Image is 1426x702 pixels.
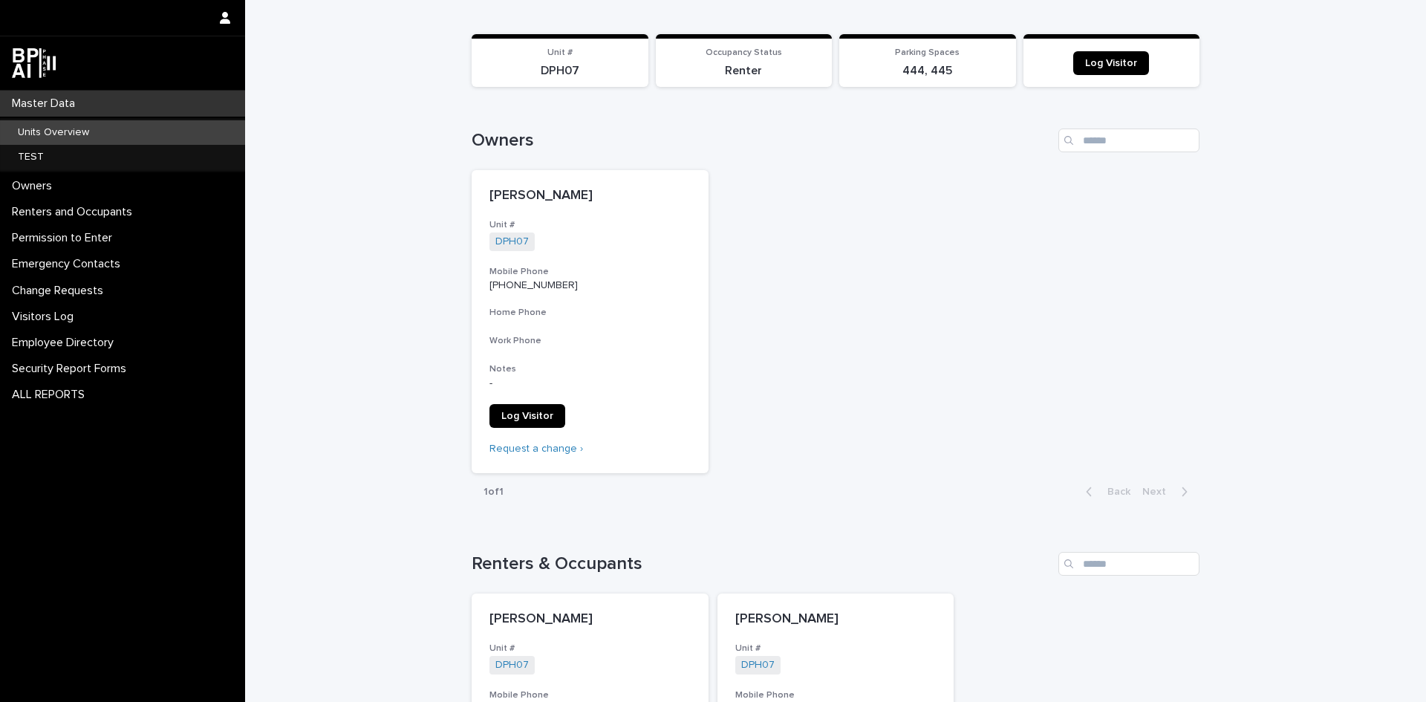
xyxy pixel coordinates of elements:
span: Log Visitor [501,411,553,421]
p: Change Requests [6,284,115,298]
p: - [489,377,691,390]
p: [PERSON_NAME] [735,611,937,628]
h3: Notes [489,363,691,375]
h1: Owners [472,130,1052,152]
p: DPH07 [481,64,639,78]
p: Permission to Enter [6,231,124,245]
button: Next [1136,485,1199,498]
a: DPH07 [495,235,529,248]
img: dwgmcNfxSF6WIOOXiGgu [12,48,56,78]
p: Security Report Forms [6,362,138,376]
p: Owners [6,179,64,193]
p: ALL REPORTS [6,388,97,402]
p: Renter [665,64,824,78]
span: Next [1142,487,1175,497]
h3: Mobile Phone [735,689,937,701]
span: Log Visitor [1085,58,1137,68]
span: Parking Spaces [895,48,960,57]
p: 444, 445 [848,64,1007,78]
p: Employee Directory [6,336,126,350]
p: [PERSON_NAME] [489,188,691,204]
button: Back [1074,485,1136,498]
span: Occupancy Status [706,48,782,57]
h3: Work Phone [489,335,691,347]
h3: Unit # [735,643,937,654]
p: Renters and Occupants [6,205,144,219]
p: Units Overview [6,126,101,139]
p: 1 of 1 [472,474,515,510]
a: DPH07 [495,659,529,672]
a: Request a change › [489,443,583,454]
a: [PERSON_NAME]Unit #DPH07 Mobile Phone[PHONE_NUMBER]Home PhoneWork PhoneNotes-Log VisitorRequest a... [472,170,709,473]
p: [PERSON_NAME] [489,611,691,628]
a: [PHONE_NUMBER] [489,280,578,290]
input: Search [1058,129,1199,152]
span: Unit # [547,48,573,57]
h1: Renters & Occupants [472,553,1052,575]
a: Log Visitor [489,404,565,428]
p: Master Data [6,97,87,111]
h3: Unit # [489,219,691,231]
h3: Unit # [489,643,691,654]
p: TEST [6,151,56,163]
input: Search [1058,552,1199,576]
p: Visitors Log [6,310,85,324]
span: Back [1098,487,1130,497]
a: Log Visitor [1073,51,1149,75]
h3: Home Phone [489,307,691,319]
a: DPH07 [741,659,775,672]
h3: Mobile Phone [489,689,691,701]
p: Emergency Contacts [6,257,132,271]
h3: Mobile Phone [489,266,691,278]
